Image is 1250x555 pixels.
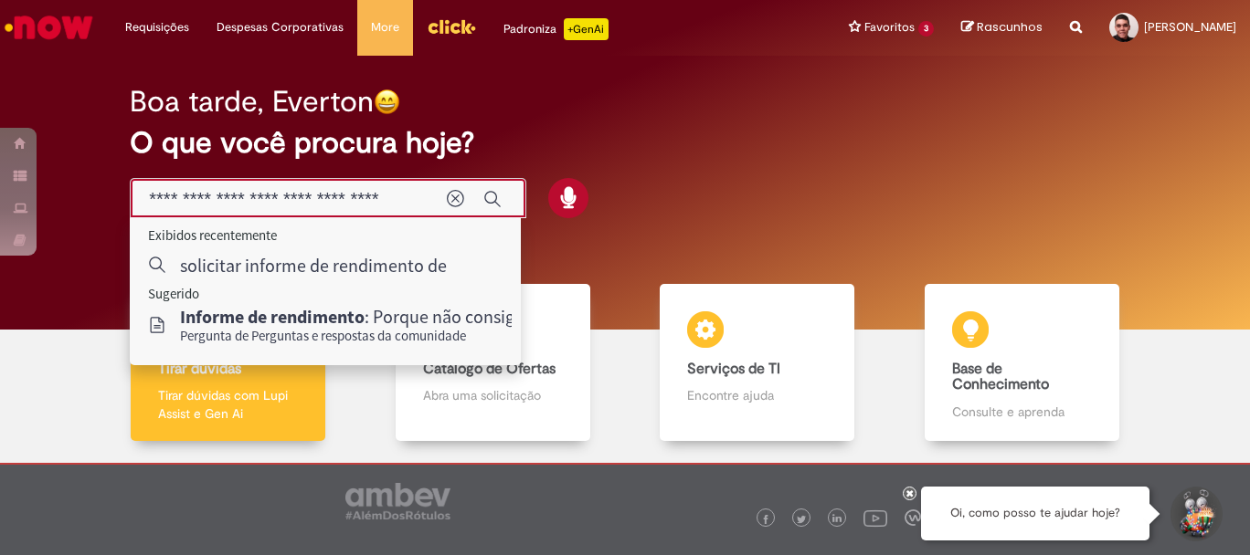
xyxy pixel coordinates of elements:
[687,386,827,404] p: Encontre ajuda
[890,284,1155,442] a: Base de Conhecimento Consulte e aprenda
[345,483,450,519] img: logo_footer_ambev_rotulo_gray.png
[217,18,344,37] span: Despesas Corporativas
[564,18,609,40] p: +GenAi
[1144,19,1236,35] span: [PERSON_NAME]
[2,9,96,46] img: ServiceNow
[761,515,770,524] img: logo_footer_facebook.png
[158,386,298,423] p: Tirar dúvidas com Lupi Assist e Gen Ai
[863,506,887,529] img: logo_footer_youtube.png
[687,360,780,378] b: Serviços de TI
[864,18,915,37] span: Favoritos
[374,89,400,115] img: happy-face.png
[952,403,1092,421] p: Consulte e aprenda
[130,86,374,118] h2: Boa tarde, Everton
[1168,487,1223,541] button: Iniciar Conversa de Suporte
[125,18,189,37] span: Requisições
[797,515,806,524] img: logo_footer_twitter.png
[96,284,361,442] a: Tirar dúvidas Tirar dúvidas com Lupi Assist e Gen Ai
[423,386,563,404] p: Abra uma solicitação
[952,360,1049,394] b: Base de Conhecimento
[158,360,241,378] b: Tirar dúvidas
[918,21,934,37] span: 3
[832,514,842,525] img: logo_footer_linkedin.png
[921,487,1149,540] div: Oi, como posso te ajudar hoje?
[423,360,556,378] b: Catálogo de Ofertas
[977,18,1043,36] span: Rascunhos
[625,284,890,442] a: Serviços de TI Encontre ajuda
[130,127,1119,159] h2: O que você procura hoje?
[371,18,399,37] span: More
[961,19,1043,37] a: Rascunhos
[503,18,609,40] div: Padroniza
[427,13,476,40] img: click_logo_yellow_360x200.png
[905,509,921,526] img: logo_footer_workplace.png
